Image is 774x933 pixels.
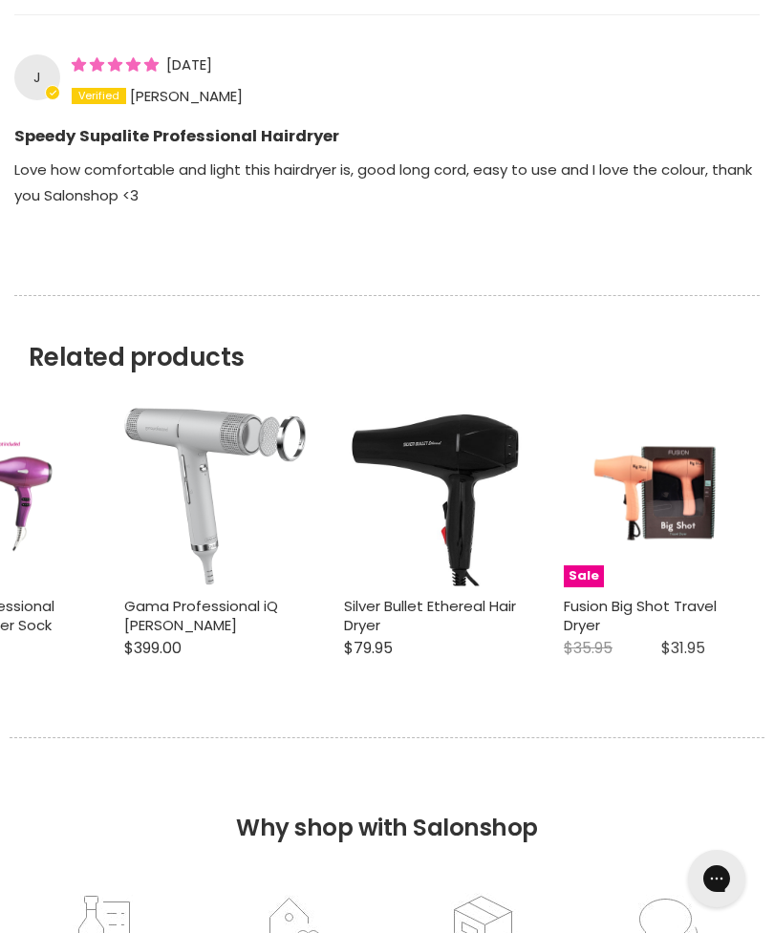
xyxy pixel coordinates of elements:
[344,596,516,635] a: Silver Bullet Ethereal Hair Dryer
[594,406,716,587] img: Fusion Big Shot Travel Dryer
[14,157,760,232] p: Love how comfortable and light this hairdryer is, good long cord, easy to use and I love the colo...
[344,406,526,587] img: Silver Bullet Ethereal Hair Dryer
[124,406,306,587] a: Gama Professional iQ Perfetto Gama Professional iQ Perfetto
[344,637,393,659] span: $79.95
[564,596,717,635] a: Fusion Big Shot Travel Dryer
[130,86,243,106] span: [PERSON_NAME]
[661,637,705,659] span: $31.95
[564,406,745,587] a: Fusion Big Shot Travel Dryer Sale
[124,596,278,635] a: Gama Professional iQ [PERSON_NAME]
[344,406,526,587] a: Silver Bullet Ethereal Hair Dryer Silver Bullet Ethereal Hair Dryer
[14,295,760,372] h2: Related products
[564,565,604,587] span: Sale
[10,737,764,870] h2: Why shop with Salonshop
[14,54,60,100] div: J
[564,637,613,659] span: $35.95
[166,54,212,74] span: [DATE]
[124,637,182,659] span: $399.00
[678,843,755,914] iframe: Gorgias live chat messenger
[14,111,760,147] b: Speedy Supalite Professional Hairdryer
[72,54,162,74] span: 5 star review
[124,409,306,585] img: Gama Professional iQ Perfetto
